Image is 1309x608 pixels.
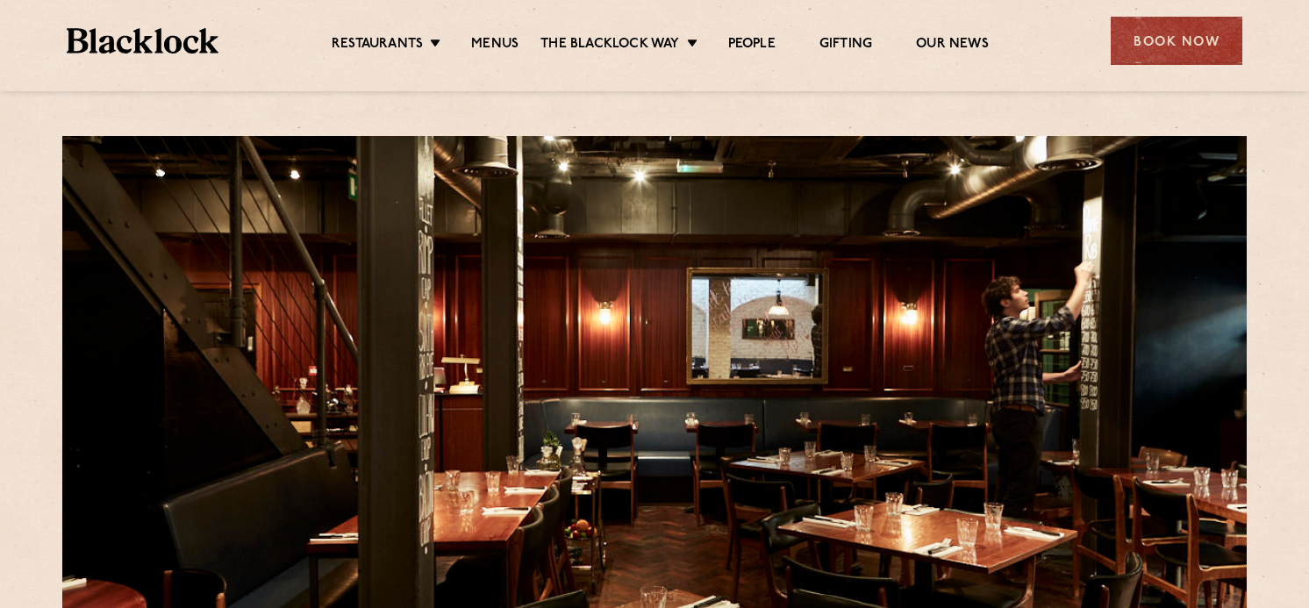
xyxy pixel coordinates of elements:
a: Gifting [819,36,872,55]
img: BL_Textured_Logo-footer-cropped.svg [67,28,218,54]
a: People [728,36,776,55]
a: Restaurants [332,36,423,55]
a: The Blacklock Way [540,36,679,55]
a: Menus [471,36,519,55]
a: Our News [916,36,989,55]
div: Book Now [1111,17,1242,65]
